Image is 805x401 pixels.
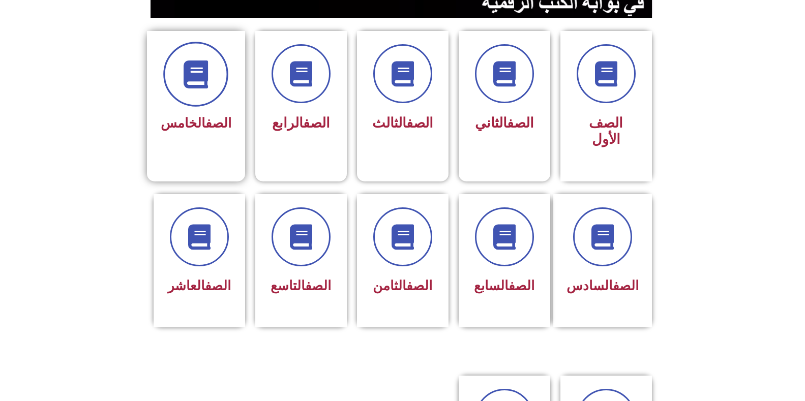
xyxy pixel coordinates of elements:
[168,278,231,293] span: العاشر
[406,278,432,293] a: الصف
[507,115,534,131] a: الصف
[373,278,432,293] span: الثامن
[271,278,331,293] span: التاسع
[305,278,331,293] a: الصف
[303,115,330,131] a: الصف
[567,278,639,293] span: السادس
[475,115,534,131] span: الثاني
[509,278,534,293] a: الصف
[474,278,534,293] span: السابع
[589,115,623,147] span: الصف الأول
[205,278,231,293] a: الصف
[372,115,433,131] span: الثالث
[272,115,330,131] span: الرابع
[406,115,433,131] a: الصف
[161,115,231,131] span: الخامس
[613,278,639,293] a: الصف
[205,115,231,131] a: الصف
